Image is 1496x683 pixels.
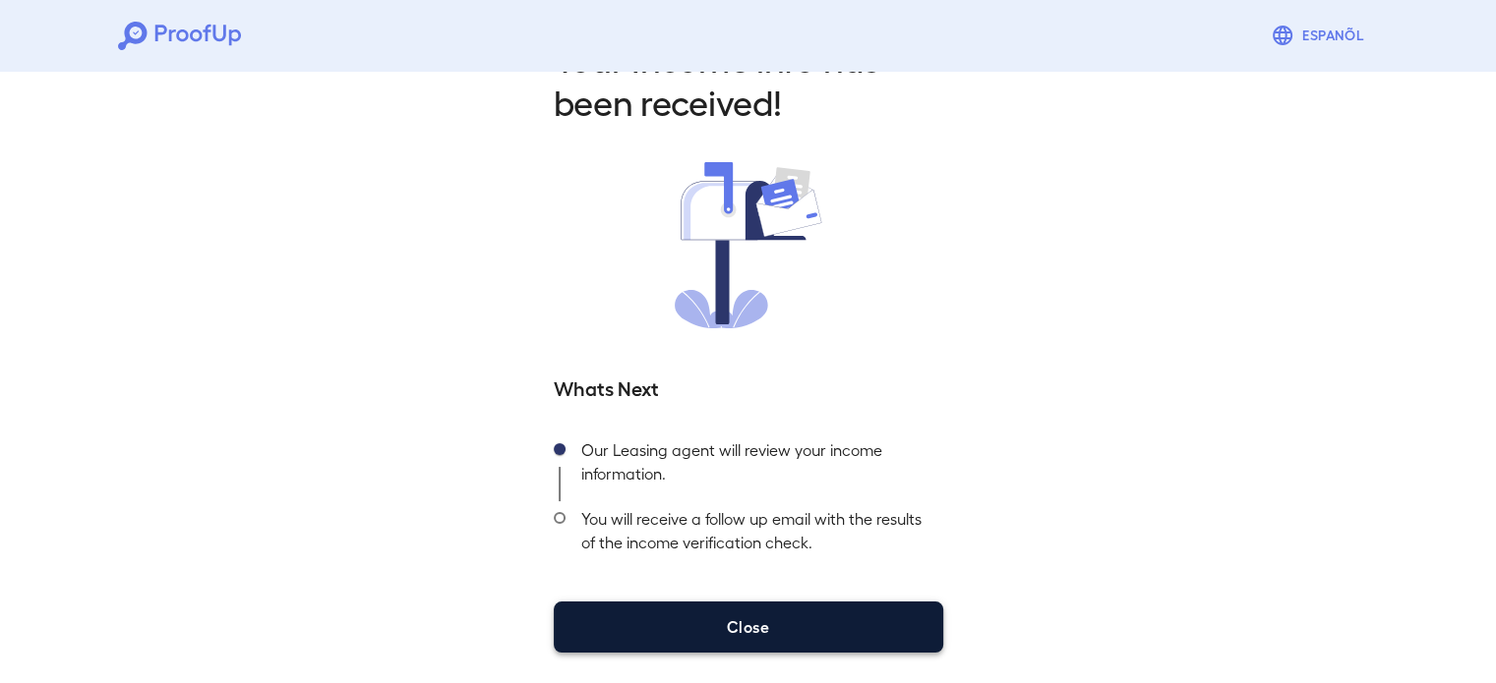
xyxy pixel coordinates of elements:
[554,36,943,123] h2: Your Income info has been received!
[566,501,943,570] div: You will receive a follow up email with the results of the income verification check.
[1263,16,1378,55] button: Espanõl
[566,432,943,501] div: Our Leasing agent will review your income information.
[554,373,943,401] h5: Whats Next
[675,162,822,328] img: received.svg
[554,601,943,653] button: Close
